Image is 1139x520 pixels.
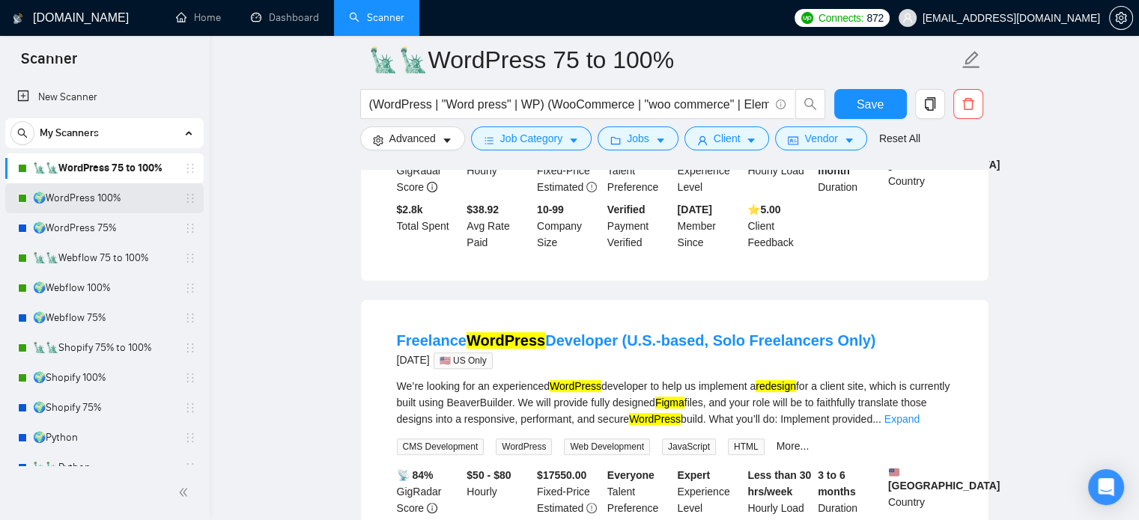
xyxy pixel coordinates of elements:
[33,183,175,213] a: 🌍WordPress 100%
[678,469,711,481] b: Expert
[953,89,983,119] button: delete
[1109,6,1133,30] button: setting
[427,503,437,513] span: info-circle
[675,467,745,516] div: Experience Level
[586,503,597,513] span: exclamation-circle
[184,192,196,204] span: holder
[916,97,944,111] span: copy
[564,438,650,455] span: Web Development
[33,243,175,273] a: 🗽🗽Webflow 75 to 100%
[534,146,604,195] div: Fixed-Price
[857,95,884,114] span: Save
[962,50,981,70] span: edit
[13,7,23,31] img: logo
[467,332,545,349] mark: WordPress
[394,467,464,516] div: GigRadar Score
[902,13,913,23] span: user
[397,469,434,481] b: 📡 84%
[714,130,741,147] span: Client
[251,11,319,24] a: dashboardDashboard
[537,502,583,514] span: Estimated
[442,135,452,146] span: caret-down
[537,204,564,215] b: 10-99
[176,11,221,24] a: homeHome
[879,130,920,147] a: Reset All
[184,282,196,294] span: holder
[17,82,192,112] a: New Scanner
[954,97,982,111] span: delete
[884,413,920,425] a: Expand
[684,126,770,150] button: userClientcaret-down
[534,467,604,516] div: Fixed-Price
[184,342,196,354] span: holder
[607,469,654,481] b: Everyone
[184,312,196,324] span: holder
[471,126,592,150] button: barsJob Categorycaret-down
[815,146,885,195] div: Duration
[33,333,175,363] a: 🗽🗽Shopify 75% to 100%
[184,402,196,414] span: holder
[675,146,745,195] div: Experience Level
[885,467,956,516] div: Country
[368,41,959,79] input: Scanner name...
[747,469,811,498] b: Less than 30 hrs/week
[804,130,837,147] span: Vendor
[655,135,666,146] span: caret-down
[866,10,883,26] span: 872
[397,438,485,455] span: CMS Development
[586,182,597,192] span: exclamation-circle
[678,204,712,215] b: [DATE]
[10,121,34,145] button: search
[550,380,601,392] mark: WordPress
[728,438,765,455] span: HTML
[33,153,175,183] a: 🗽🗽WordPress 75 to 100%
[369,95,769,114] input: Search Freelance Jobs...
[1110,12,1132,24] span: setting
[756,380,796,392] mark: redesign
[467,204,499,215] b: $38.92
[397,378,953,427] div: We’re looking for an experienced developer to help us implement a for a client site, which is cur...
[604,467,675,516] div: Talent Preference
[744,146,815,195] div: Hourly Load
[500,130,562,147] span: Job Category
[568,135,579,146] span: caret-down
[796,97,824,111] span: search
[33,303,175,333] a: 🌍Webflow 75%
[464,201,534,251] div: Avg Rate Paid
[537,181,583,193] span: Estimated
[744,201,815,251] div: Client Feedback
[815,467,885,516] div: Duration
[888,467,1000,492] b: [GEOGRAPHIC_DATA]
[397,332,876,349] a: FreelanceWordPressDeveloper (U.S.-based, Solo Freelancers Only)
[818,469,856,498] b: 3 to 6 months
[184,372,196,384] span: holder
[655,397,684,409] mark: Figma
[604,201,675,251] div: Payment Verified
[744,467,815,516] div: Hourly Load
[801,12,813,24] img: upwork-logo.png
[389,130,436,147] span: Advanced
[775,126,866,150] button: idcardVendorcaret-down
[184,252,196,264] span: holder
[818,10,863,26] span: Connects:
[885,146,956,195] div: Country
[915,89,945,119] button: copy
[697,135,708,146] span: user
[349,11,404,24] a: searchScanner
[427,182,437,192] span: info-circle
[534,201,604,251] div: Company Size
[373,135,383,146] span: setting
[1088,469,1124,505] div: Open Intercom Messenger
[40,118,99,148] span: My Scanners
[33,453,175,483] a: 🗽🗽Python
[662,438,716,455] span: JavaScript
[746,135,756,146] span: caret-down
[9,48,89,79] span: Scanner
[889,467,899,477] img: 🇺🇸
[184,222,196,234] span: holder
[397,204,423,215] b: $ 2.8k
[1109,12,1133,24] a: setting
[795,89,825,119] button: search
[496,438,552,455] span: WordPress
[464,146,534,195] div: Hourly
